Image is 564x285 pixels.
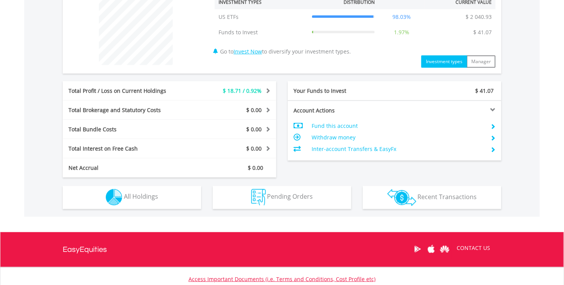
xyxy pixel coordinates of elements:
[63,87,187,95] div: Total Profit / Loss on Current Holdings
[312,132,484,143] td: Withdraw money
[387,189,416,206] img: transactions-zar-wht.png
[63,126,187,133] div: Total Bundle Costs
[246,106,262,114] span: $ 0.00
[418,193,477,201] span: Recent Transactions
[462,9,496,25] td: $ 2 040.93
[234,48,262,55] a: Invest Now
[63,164,187,172] div: Net Accrual
[451,237,496,259] a: CONTACT US
[467,55,496,68] button: Manager
[379,9,426,25] td: 98.03%
[363,186,501,209] button: Recent Transactions
[411,237,424,261] a: Google Play
[469,25,496,40] td: $ 41.07
[63,106,187,114] div: Total Brokerage and Statutory Costs
[421,55,467,68] button: Investment types
[246,145,262,152] span: $ 0.00
[189,275,375,283] a: Access Important Documents (i.e. Terms and Conditions, Cost Profile etc)
[124,193,158,201] span: All Holdings
[438,237,451,261] a: Huawei
[288,107,395,114] div: Account Actions
[312,143,484,155] td: Inter-account Transfers & EasyFx
[215,9,308,25] td: US ETFs
[246,126,262,133] span: $ 0.00
[288,87,395,95] div: Your Funds to Invest
[63,232,107,267] a: EasyEquities
[267,193,313,201] span: Pending Orders
[248,164,263,171] span: $ 0.00
[215,25,308,40] td: Funds to Invest
[213,186,351,209] button: Pending Orders
[312,120,484,132] td: Fund this account
[251,189,266,206] img: pending_instructions-wht.png
[223,87,262,94] span: $ 18.71 / 0.92%
[106,189,122,206] img: holdings-wht.png
[379,25,426,40] td: 1.97%
[475,87,494,94] span: $ 41.07
[424,237,438,261] a: Apple
[63,186,201,209] button: All Holdings
[63,145,187,153] div: Total Interest on Free Cash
